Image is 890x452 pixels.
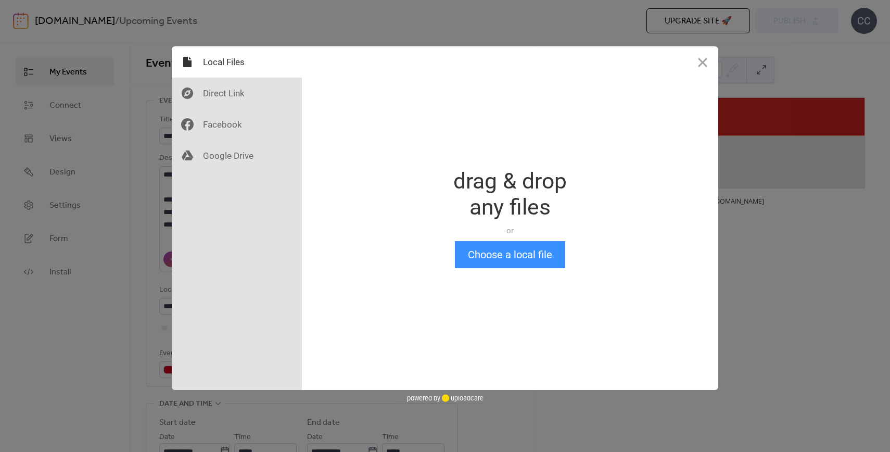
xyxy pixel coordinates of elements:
[407,390,484,406] div: powered by
[687,46,718,78] button: Close
[172,109,302,140] div: Facebook
[455,241,565,268] button: Choose a local file
[172,78,302,109] div: Direct Link
[453,168,567,220] div: drag & drop any files
[172,46,302,78] div: Local Files
[440,394,484,402] a: uploadcare
[172,140,302,171] div: Google Drive
[453,225,567,236] div: or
